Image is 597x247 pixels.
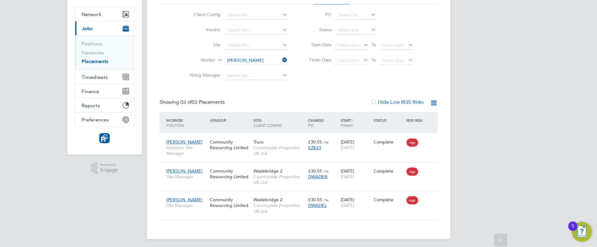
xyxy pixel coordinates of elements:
span: Select date [337,57,360,63]
div: Community Resourcing Limited [208,136,252,154]
span: Assistant Site Manager [166,145,207,156]
span: / hr [323,197,329,202]
span: DWADEB [308,174,327,179]
a: [PERSON_NAME]Site ManagerCommunity Resourcing LimitedWadebridge 2Countryside Properties UK Ltd£30... [165,165,438,170]
span: High [406,138,418,147]
span: / Finish [341,118,353,128]
div: 1 [571,226,574,234]
span: Engage [100,168,118,173]
label: Vendor [184,27,221,32]
div: Charge [307,115,339,131]
button: Jobs [75,21,134,35]
div: [DATE] [339,165,372,183]
div: Complete [374,139,403,145]
span: £30.55 [308,197,322,203]
span: Powered by [100,162,118,168]
a: Vacancies [82,50,104,56]
a: [PERSON_NAME]Assistant Site ManagerCommunity Resourcing LimitedTruroCountryside Properties UK Ltd... [165,136,438,141]
span: Timesheets [82,74,108,80]
span: [PERSON_NAME] [166,139,203,145]
span: EZ633 [308,145,321,150]
div: [DATE] [339,194,372,211]
span: DWADEL [308,203,327,208]
div: Community Resourcing Limited [208,194,252,211]
a: Powered byEngage [91,162,118,174]
span: Select date [381,57,404,63]
span: 03 Placements [180,99,225,105]
input: Search for... [225,11,287,20]
span: Reports [82,103,100,109]
button: Open Resource Center, 1 new notification [572,222,592,242]
span: / Client Config [253,118,282,128]
div: IR35 Risk [405,115,427,126]
span: Truro [253,139,264,145]
span: Wadebridge 2 [253,168,283,174]
a: [PERSON_NAME]Site ManagerCommunity Resourcing LimitedWadebridge 2Countryside Properties UK Ltd£30... [165,193,438,199]
div: [DATE] [339,136,372,154]
input: Search for... [225,71,287,80]
label: Site [184,42,221,48]
label: Client Config [184,12,221,17]
span: High [406,168,418,176]
span: To [370,41,378,49]
label: Hide Low IR35 Risks [370,99,424,105]
div: Showing [160,99,226,106]
label: Status [303,27,332,32]
button: Timesheets [75,70,134,84]
label: Worker [179,57,215,63]
button: Preferences [75,113,134,126]
span: Countryside Properties UK Ltd [253,174,305,185]
input: Search for... [225,41,287,50]
span: / hr [323,140,329,144]
span: Preferences [82,117,109,123]
span: Select date [381,42,404,48]
span: To [370,56,378,64]
span: £30.55 [308,168,322,174]
input: Search for... [225,56,287,65]
span: / hr [323,169,329,173]
span: Site Manager [166,203,207,208]
input: Search for... [225,26,287,35]
div: Start [339,115,372,131]
button: Reports [75,98,134,112]
label: Hiring Manager [184,72,221,78]
label: Start Date [303,42,332,48]
div: Vendor [208,115,252,126]
span: High [406,196,418,204]
span: [DATE] [341,203,354,208]
a: Placements [82,58,108,64]
a: Go to home page [75,133,134,143]
label: PO [303,12,332,17]
span: Select date [337,42,360,48]
div: Complete [374,197,403,203]
span: Network [82,11,101,17]
span: Site Manager [166,174,207,179]
span: [PERSON_NAME] [166,197,203,203]
span: Wadebridge 2 [253,197,283,203]
input: Select one [336,26,376,35]
span: [DATE] [341,145,354,150]
button: Network [75,7,134,21]
span: [PERSON_NAME] [166,168,203,174]
button: Finance [75,84,134,98]
span: Countryside Properties UK Ltd [253,145,305,156]
div: Status [372,115,405,126]
span: £30.55 [308,139,322,145]
div: Worker [165,115,208,131]
span: Finance [82,88,99,94]
span: / Position [166,118,184,128]
input: Search for... [336,11,376,20]
div: Site [252,115,307,131]
span: [DATE] [341,174,354,179]
div: Jobs [75,35,134,70]
a: Positions [82,41,102,47]
span: 03 of [180,99,192,105]
label: Finish Date [303,57,332,63]
div: Community Resourcing Limited [208,165,252,183]
div: Complete [374,168,403,174]
span: / PO [308,118,325,128]
img: resourcinggroup-logo-retina.png [99,133,109,143]
span: Jobs [82,26,93,32]
span: Countryside Properties UK Ltd [253,203,305,214]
